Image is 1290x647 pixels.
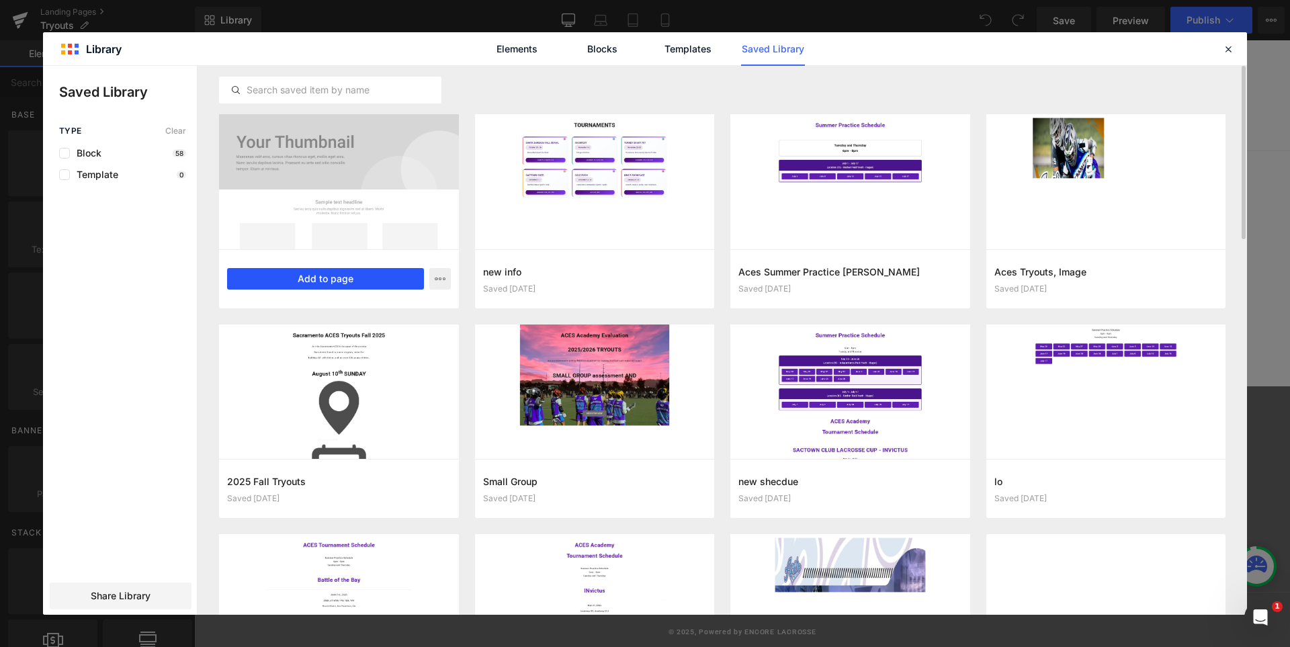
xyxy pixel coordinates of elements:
[227,494,451,503] div: Saved [DATE]
[139,365,340,382] h2: Have a Question? Call Us
[551,443,668,468] a: ACES Playing In College
[167,266,930,275] p: or Drag & Drop elements from left sidebar
[554,228,675,255] a: Add Single Section
[994,474,1218,488] h3: lo
[422,228,543,255] a: Explore Blocks
[994,494,1218,503] div: Saved [DATE]
[70,148,101,159] span: Block
[227,474,451,488] h3: 2025 Fall Tryouts
[1272,601,1283,612] span: 1
[139,398,241,412] strong: [PHONE_NUMBER]
[483,265,707,279] h3: new info
[177,171,186,179] p: 0
[551,419,623,443] a: Coaching Staff
[994,284,1218,294] div: Saved [DATE]
[994,265,1218,279] h3: Aces Tryouts, Image
[551,492,626,516] a: Championships
[738,474,962,488] h3: new shecdue
[59,126,82,136] span: Type
[738,265,962,279] h3: Aces Summer Practice [PERSON_NAME]
[483,284,707,294] div: Saved [DATE]
[227,268,424,290] button: Add to page
[738,494,962,503] div: Saved [DATE]
[485,32,549,66] a: Elements
[551,365,752,382] h2: About
[483,474,707,488] h3: Small Group
[570,32,634,66] a: Blocks
[551,398,637,419] a: Mission & History
[474,587,622,596] small: © 2025, Powered by ENCORE LACROSSE
[738,284,962,294] div: Saved [DATE]
[551,468,614,492] a: Testimonials
[220,82,441,98] input: Search saved item by name
[70,169,118,180] span: Template
[757,398,810,419] a: Contact Us
[165,126,186,136] span: Clear
[757,365,957,382] h2: Support
[741,32,805,66] a: Saved Library
[656,32,720,66] a: Templates
[91,589,150,603] span: Share Library
[1244,601,1277,634] iframe: Intercom live chat
[173,149,186,157] p: 58
[483,494,707,503] div: Saved [DATE]
[59,82,197,102] p: Saved Library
